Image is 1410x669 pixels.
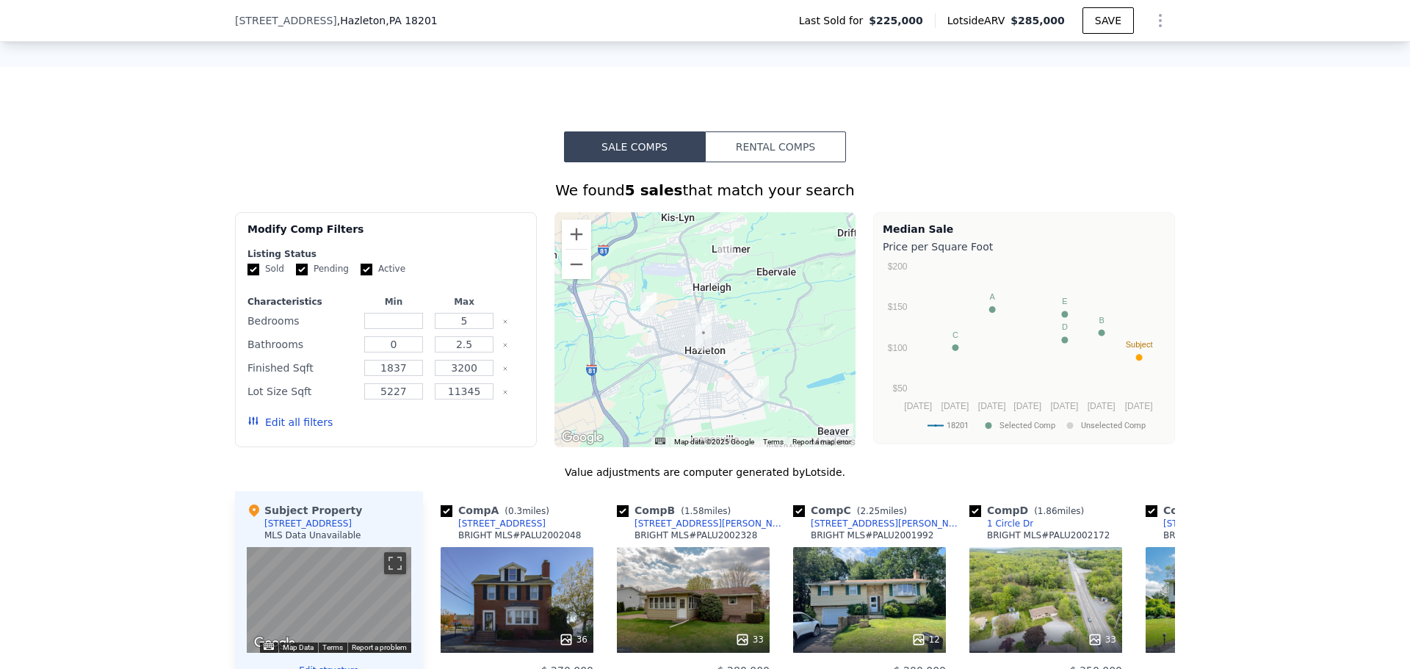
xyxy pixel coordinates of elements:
[793,518,963,529] a: [STREET_ADDRESS][PERSON_NAME]
[883,257,1165,441] svg: A chart.
[869,13,923,28] span: $225,000
[247,248,524,260] div: Listing Status
[987,529,1110,541] div: BRIGHT MLS # PALU2002172
[952,330,958,339] text: C
[978,401,1006,411] text: [DATE]
[247,547,411,653] div: Street View
[888,343,908,353] text: $100
[735,632,764,647] div: 33
[763,438,784,446] a: Terms (opens in new tab)
[1146,518,1316,529] a: [STREET_ADDRESS][PERSON_NAME]
[684,506,704,516] span: 1.58
[361,263,405,275] label: Active
[562,220,591,249] button: Zoom in
[337,13,438,28] span: , Hazleton
[1010,15,1065,26] span: $285,000
[705,131,846,162] button: Rental Comps
[674,438,754,446] span: Map data ©2025 Google
[1088,632,1116,647] div: 33
[617,503,737,518] div: Comp B
[1062,297,1067,305] text: E
[296,264,308,275] input: Pending
[296,263,349,275] label: Pending
[634,518,787,529] div: [STREET_ADDRESS][PERSON_NAME]
[264,529,361,541] div: MLS Data Unavailable
[247,547,411,653] div: Map
[247,264,259,275] input: Sold
[1146,503,1265,518] div: Comp E
[1013,401,1041,411] text: [DATE]
[793,503,913,518] div: Comp C
[947,421,969,430] text: 18201
[441,518,546,529] a: [STREET_ADDRESS]
[888,261,908,272] text: $200
[247,503,362,518] div: Subject Property
[235,180,1175,200] div: We found that match your search
[386,15,438,26] span: , PA 18201
[361,296,426,308] div: Min
[499,506,554,516] span: ( miles)
[247,311,355,331] div: Bedrooms
[695,313,712,338] div: 619 N Church St
[888,302,908,312] text: $150
[235,13,337,28] span: [STREET_ADDRESS]
[1163,529,1286,541] div: BRIGHT MLS # PALU2002370
[987,518,1033,529] div: 1 Circle Dr
[247,358,355,378] div: Finished Sqft
[458,518,546,529] div: [STREET_ADDRESS]
[695,325,712,350] div: 163 N Church St
[1081,421,1146,430] text: Unselected Comp
[247,263,284,275] label: Sold
[1146,6,1175,35] button: Show Options
[911,632,940,647] div: 12
[999,421,1055,430] text: Selected Comp
[264,643,274,650] button: Keyboard shortcuts
[860,506,880,516] span: 2.25
[502,366,508,372] button: Clear
[502,389,508,395] button: Clear
[352,643,407,651] a: Report a problem
[558,428,607,447] a: Open this area in Google Maps (opens a new window)
[558,428,607,447] img: Google
[508,506,522,516] span: 0.3
[235,465,1175,480] div: Value adjustments are computer generated by Lotside .
[247,296,355,308] div: Characteristics
[1099,316,1104,325] text: B
[1126,340,1153,349] text: Subject
[969,518,1033,529] a: 1 Circle Dr
[247,381,355,402] div: Lot Size Sqft
[904,401,932,411] text: [DATE]
[247,415,333,430] button: Edit all filters
[851,506,913,516] span: ( miles)
[502,319,508,325] button: Clear
[432,296,496,308] div: Max
[989,292,995,301] text: A
[792,438,851,446] a: Report a map error
[717,236,734,261] div: 124 Palance Ave
[753,376,769,401] div: 1 Circle Dr
[811,518,963,529] div: [STREET_ADDRESS][PERSON_NAME]
[1088,401,1116,411] text: [DATE]
[1082,7,1134,34] button: SAVE
[559,632,587,647] div: 36
[247,222,524,248] div: Modify Comp Filters
[384,552,406,574] button: Toggle fullscreen view
[883,222,1165,236] div: Median Sale
[283,643,314,653] button: Map Data
[247,334,355,355] div: Bathrooms
[564,131,705,162] button: Sale Comps
[617,518,787,529] a: [STREET_ADDRESS][PERSON_NAME]
[502,342,508,348] button: Clear
[640,292,657,317] div: 691 Harvey St
[969,503,1090,518] div: Comp D
[655,438,665,444] button: Keyboard shortcuts
[264,518,352,529] div: [STREET_ADDRESS]
[1062,322,1068,331] text: D
[947,13,1010,28] span: Lotside ARV
[892,383,907,394] text: $50
[250,634,299,653] img: Google
[441,503,555,518] div: Comp A
[322,643,343,651] a: Terms (opens in new tab)
[883,236,1165,257] div: Price per Square Foot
